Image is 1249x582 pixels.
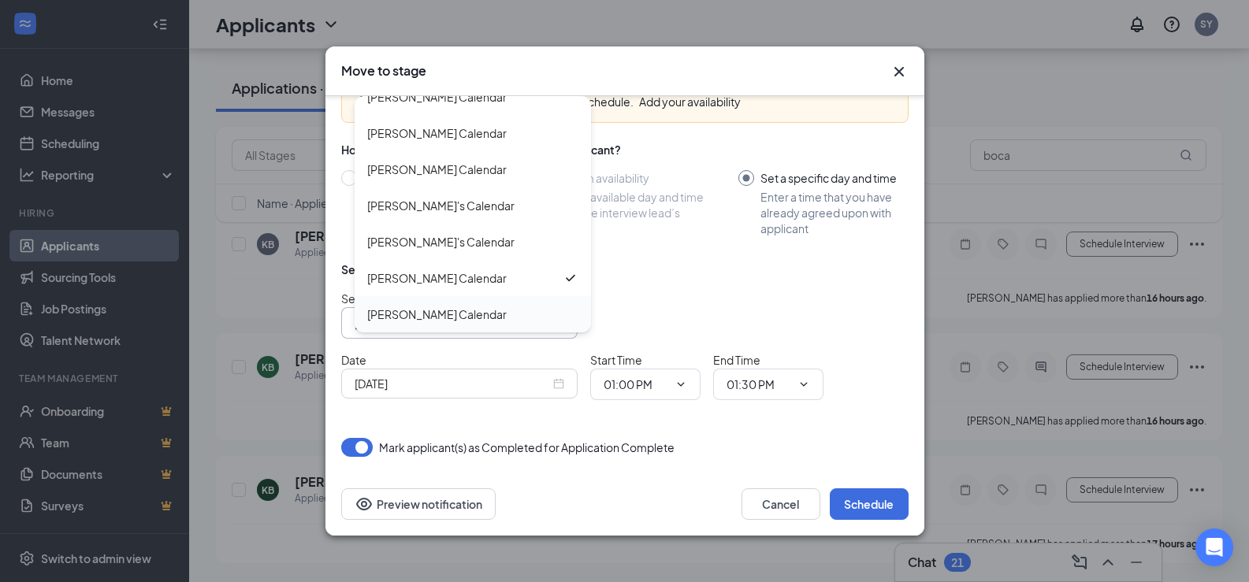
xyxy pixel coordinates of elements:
[367,306,507,323] div: [PERSON_NAME] Calendar
[367,197,515,214] div: [PERSON_NAME]'s Calendar
[890,62,909,81] button: Close
[713,353,760,367] span: End Time
[890,62,909,81] svg: Cross
[604,376,668,393] input: Start time
[675,378,687,391] svg: ChevronDown
[341,291,425,306] span: Select Calendar
[367,124,507,142] div: [PERSON_NAME] Calendar
[563,270,578,286] svg: Checkmark
[341,353,366,367] span: Date
[742,488,820,520] button: Cancel
[355,375,550,392] input: Sep 15, 2025
[379,438,675,457] span: Mark applicant(s) as Completed for Application Complete
[727,376,791,393] input: End time
[341,488,496,520] button: Preview notificationEye
[367,233,515,250] div: [PERSON_NAME]'s Calendar
[590,353,642,367] span: Start Time
[367,88,507,106] div: [PERSON_NAME] Calendar
[341,142,909,158] div: How do you want to schedule time with the applicant?
[341,62,426,80] h3: Move to stage
[639,94,741,109] button: Add your availability
[830,488,909,520] button: Schedule
[1195,528,1233,566] div: Open Intercom Messenger
[367,161,507,178] div: [PERSON_NAME] Calendar
[341,261,448,277] div: Select a Date & Time
[797,378,810,391] svg: ChevronDown
[355,495,374,513] svg: Eye
[367,269,507,287] div: [PERSON_NAME] Calendar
